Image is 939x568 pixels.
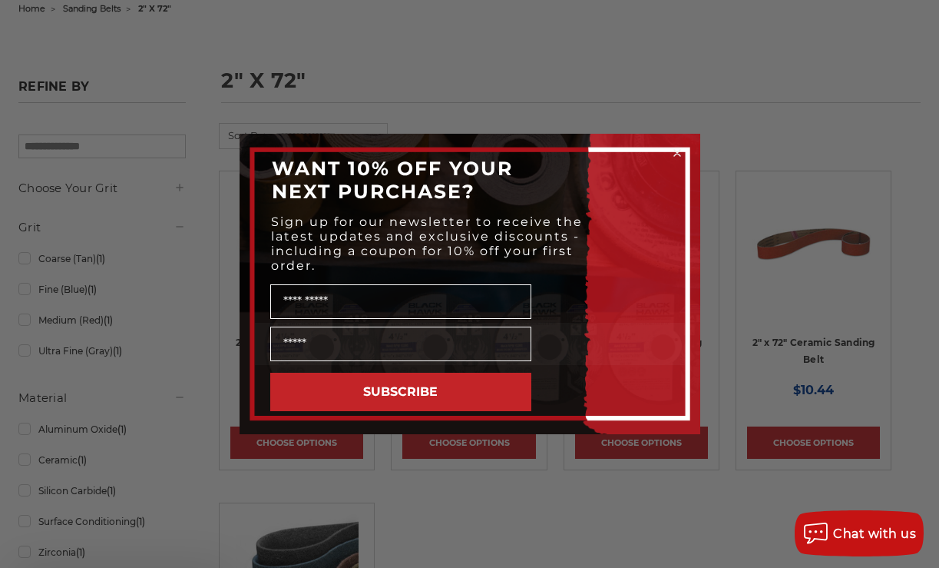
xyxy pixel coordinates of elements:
[670,145,685,161] button: Close dialog
[270,373,531,411] button: SUBSCRIBE
[271,214,583,273] span: Sign up for our newsletter to receive the latest updates and exclusive discounts - including a co...
[833,526,916,541] span: Chat with us
[272,157,513,203] span: WANT 10% OFF YOUR NEXT PURCHASE?
[270,327,531,361] input: Email
[795,510,924,556] button: Chat with us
